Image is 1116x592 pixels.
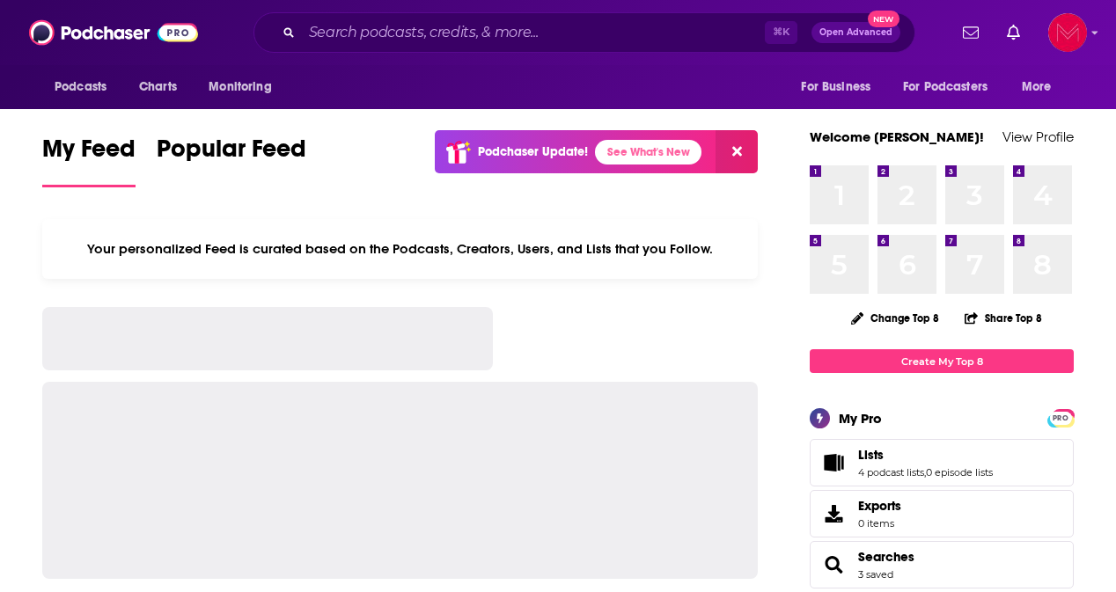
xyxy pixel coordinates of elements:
[858,568,893,581] a: 3 saved
[55,75,106,99] span: Podcasts
[810,439,1074,486] span: Lists
[964,301,1043,335] button: Share Top 8
[42,134,136,187] a: My Feed
[595,140,701,164] a: See What's New
[42,134,136,174] span: My Feed
[1000,18,1027,48] a: Show notifications dropdown
[841,307,950,329] button: Change Top 8
[892,70,1013,104] button: open menu
[1048,13,1087,52] img: User Profile
[819,28,892,37] span: Open Advanced
[816,501,851,526] span: Exports
[789,70,892,104] button: open menu
[157,134,306,187] a: Popular Feed
[858,447,993,463] a: Lists
[765,21,797,44] span: ⌘ K
[858,447,884,463] span: Lists
[810,490,1074,537] a: Exports
[1050,411,1071,424] a: PRO
[858,498,901,514] span: Exports
[858,517,901,530] span: 0 items
[1048,13,1087,52] button: Show profile menu
[858,549,914,565] a: Searches
[1010,70,1074,104] button: open menu
[1002,128,1074,145] a: View Profile
[1022,75,1052,99] span: More
[157,134,306,174] span: Popular Feed
[810,128,984,145] a: Welcome [PERSON_NAME]!
[801,75,870,99] span: For Business
[209,75,271,99] span: Monitoring
[858,466,924,479] a: 4 podcast lists
[253,12,915,53] div: Search podcasts, credits, & more...
[1050,412,1071,425] span: PRO
[196,70,294,104] button: open menu
[42,70,129,104] button: open menu
[1048,13,1087,52] span: Logged in as Pamelamcclure
[810,349,1074,373] a: Create My Top 8
[868,11,899,27] span: New
[956,18,986,48] a: Show notifications dropdown
[42,219,758,279] div: Your personalized Feed is curated based on the Podcasts, Creators, Users, and Lists that you Follow.
[810,541,1074,588] span: Searches
[926,466,993,479] a: 0 episode lists
[924,466,926,479] span: ,
[302,18,765,47] input: Search podcasts, credits, & more...
[811,22,900,43] button: Open AdvancedNew
[478,144,588,159] p: Podchaser Update!
[816,552,851,577] a: Searches
[139,75,177,99] span: Charts
[816,450,851,475] a: Lists
[128,70,187,104] a: Charts
[903,75,988,99] span: For Podcasters
[29,16,198,49] img: Podchaser - Follow, Share and Rate Podcasts
[839,410,882,427] div: My Pro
